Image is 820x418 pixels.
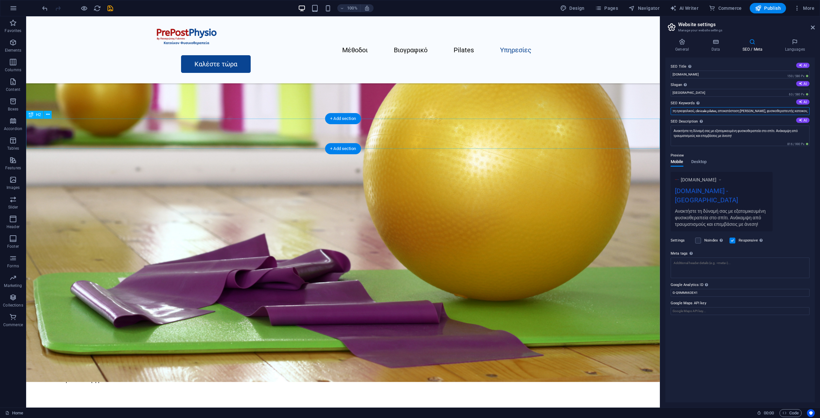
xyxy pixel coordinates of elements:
[750,3,786,13] button: Publish
[768,410,769,415] span: :
[7,185,20,190] p: Images
[671,307,810,315] input: Google Maps API key...
[671,63,810,71] label: SEO Title
[558,3,587,13] div: Design (Ctrl+Alt+Y)
[671,118,810,125] label: SEO Description
[701,39,732,52] h4: Data
[675,208,768,227] div: Ανακτήστε τη δύναμή σας με εξατομικευμένη φυσικοθεραπεία στο σπίτι. Ανάκαμψη από τραυματισμούς κα...
[755,5,781,11] span: Publish
[106,4,114,12] button: save
[41,4,49,12] button: undo
[595,5,618,11] span: Pages
[7,263,19,269] p: Forms
[4,283,22,288] p: Marketing
[7,224,20,229] p: Header
[764,409,774,417] span: 00 00
[628,5,660,11] span: Navigator
[325,143,361,154] div: + Add section
[791,3,817,13] button: More
[5,48,22,53] p: Elements
[757,409,774,417] h6: Session time
[796,118,810,123] button: SEO Description
[782,409,799,417] span: Code
[5,409,23,417] a: Click to cancel selection. Double-click to open Pages
[796,99,810,105] button: SEO Keywords
[593,3,621,13] button: Pages
[671,237,692,244] label: Settings
[337,4,360,12] button: 100%
[671,99,810,107] label: SEO Keywords
[678,22,815,27] h2: Website settings
[560,5,585,11] span: Design
[671,81,810,89] label: Slogan
[796,63,810,68] button: SEO Title
[675,186,768,208] div: [DOMAIN_NAME] - [GEOGRAPHIC_DATA]
[8,107,19,112] p: Boxes
[678,27,802,33] h3: Manage your website settings
[8,205,18,210] p: Slider
[36,113,41,117] span: H2
[671,289,810,297] input: G-1A2B3C456
[558,3,587,13] button: Design
[6,87,20,92] p: Content
[706,3,745,13] button: Commerce
[3,322,23,327] p: Commerce
[7,244,19,249] p: Footer
[7,146,19,151] p: Tables
[364,5,370,11] i: On resize automatically adjust zoom level to fit chosen device.
[671,281,810,289] label: Google Analytics ID
[3,303,23,308] p: Collections
[671,158,683,167] span: Mobile
[93,4,101,12] button: reload
[732,39,775,52] h4: SEO / Meta
[41,5,49,12] i: Undo: Change keywords (Ctrl+Z)
[788,92,810,97] span: 63 / 580 Px
[786,142,810,146] span: 816 / 990 Px
[671,152,684,159] p: Preview
[779,409,802,417] button: Code
[681,176,716,183] span: [DOMAIN_NAME]
[739,237,764,244] label: Responsive
[796,81,810,86] button: Slogan
[794,5,814,11] span: More
[5,67,21,73] p: Columns
[691,158,707,167] span: Desktop
[671,159,707,172] div: Preview
[665,39,701,52] h4: General
[80,4,88,12] button: Click here to leave preview mode and continue editing
[704,237,726,244] label: Noindex
[93,5,101,12] i: Reload page
[670,5,698,11] span: AI Writer
[347,4,358,12] h6: 100%
[671,299,810,307] label: Google Maps API key
[626,3,662,13] button: Navigator
[5,28,21,33] p: Favorites
[709,5,742,11] span: Commerce
[671,89,810,97] input: Slogan...
[807,409,815,417] button: Usercentrics
[667,3,701,13] button: AI Writer
[675,177,679,182] img: PrePostPhysiologo1-1RIxfcC1Q7wp003G4xIKIg-pSjQtCqUYMblIiKZhA-ZJQ.png
[4,126,22,131] p: Accordion
[107,5,114,12] i: Save (Ctrl+S)
[786,74,810,78] span: 150 / 580 Px
[325,113,361,124] div: + Add section
[671,250,810,258] label: Meta tags
[775,39,815,52] h4: Languages
[5,165,21,171] p: Features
